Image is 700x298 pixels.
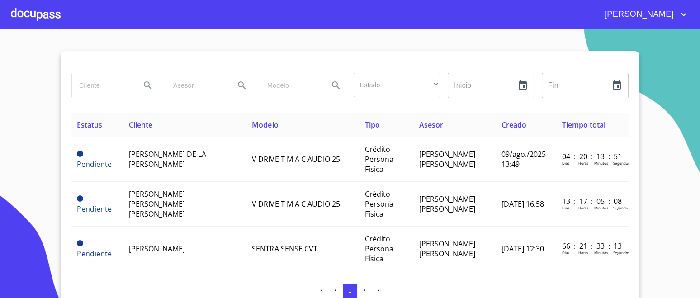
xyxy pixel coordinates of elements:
[77,204,112,214] span: Pendiente
[578,250,588,255] p: Horas
[365,120,380,130] span: Tipo
[354,73,440,97] div: ​
[77,195,83,202] span: Pendiente
[129,120,152,130] span: Cliente
[419,194,475,214] span: [PERSON_NAME] [PERSON_NAME]
[562,241,623,251] p: 66 : 21 : 33 : 13
[598,7,689,22] button: account of current user
[562,161,569,166] p: Dias
[231,75,253,96] button: Search
[594,250,608,255] p: Minutos
[562,151,623,161] p: 04 : 20 : 13 : 51
[348,287,351,294] span: 1
[613,205,630,210] p: Segundos
[129,189,185,219] span: [PERSON_NAME] [PERSON_NAME] [PERSON_NAME]
[129,149,206,169] span: [PERSON_NAME] DE LA [PERSON_NAME]
[562,120,605,130] span: Tiempo total
[252,199,340,209] span: V DRIVE T M A C AUDIO 25
[77,249,112,259] span: Pendiente
[578,205,588,210] p: Horas
[129,244,185,254] span: [PERSON_NAME]
[77,151,83,157] span: Pendiente
[252,120,278,130] span: Modelo
[562,196,623,206] p: 13 : 17 : 05 : 08
[419,120,443,130] span: Asesor
[365,144,393,174] span: Crédito Persona Física
[598,7,678,22] span: [PERSON_NAME]
[166,73,227,98] input: search
[77,159,112,169] span: Pendiente
[72,73,133,98] input: search
[613,250,630,255] p: Segundos
[365,234,393,264] span: Crédito Persona Física
[594,205,608,210] p: Minutos
[365,189,393,219] span: Crédito Persona Física
[77,120,102,130] span: Estatus
[562,250,569,255] p: Dias
[137,75,159,96] button: Search
[325,75,347,96] button: Search
[562,205,569,210] p: Dias
[594,161,608,166] p: Minutos
[501,149,546,169] span: 09/ago./2025 13:49
[501,244,544,254] span: [DATE] 12:30
[578,161,588,166] p: Horas
[252,244,317,254] span: SENTRA SENSE CVT
[260,73,322,98] input: search
[613,161,630,166] p: Segundos
[501,199,544,209] span: [DATE] 16:58
[419,239,475,259] span: [PERSON_NAME] [PERSON_NAME]
[77,240,83,246] span: Pendiente
[343,284,357,298] button: 1
[501,120,526,130] span: Creado
[419,149,475,169] span: [PERSON_NAME] [PERSON_NAME]
[252,154,340,164] span: V DRIVE T M A C AUDIO 25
